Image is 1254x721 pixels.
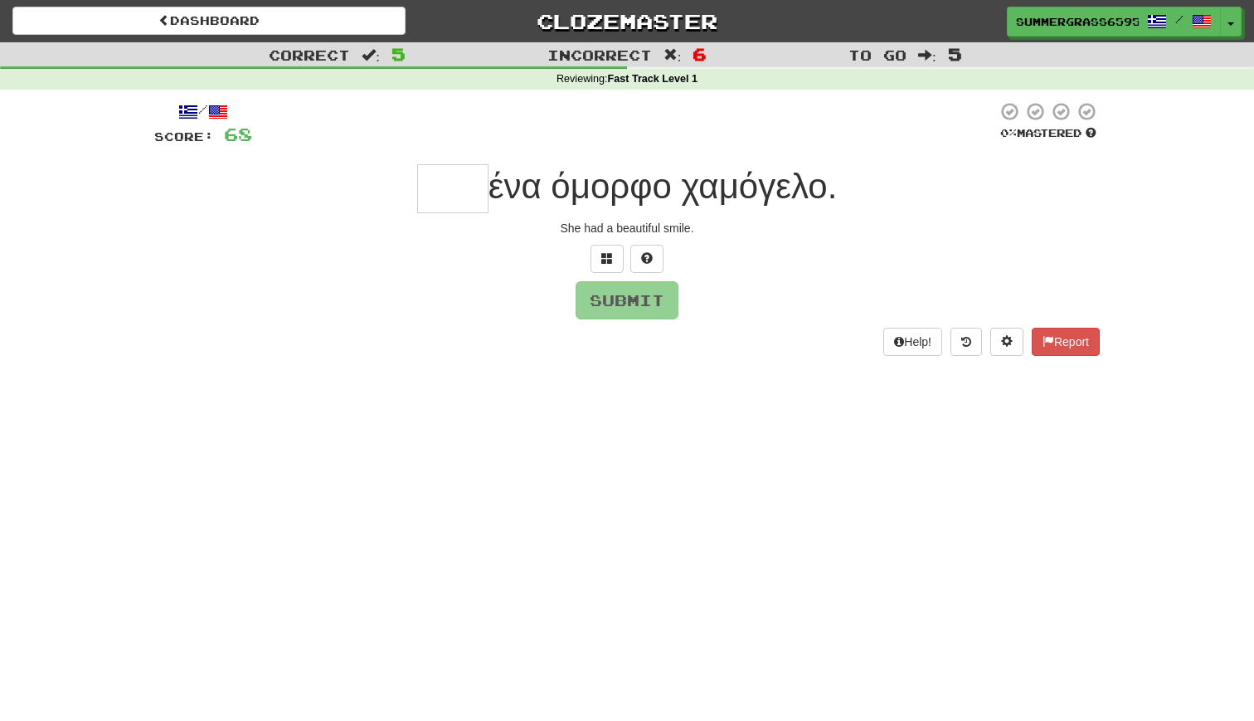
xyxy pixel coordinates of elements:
div: Mastered [997,126,1100,141]
button: Round history (alt+y) [950,328,982,356]
button: Submit [576,281,678,319]
span: 5 [391,44,406,64]
button: Help! [883,328,942,356]
span: Correct [269,46,350,63]
div: She had a beautiful smile. [154,220,1100,236]
span: 6 [693,44,707,64]
strong: Fast Track Level 1 [608,73,698,85]
span: : [918,48,936,62]
span: : [362,48,380,62]
button: Report [1032,328,1100,356]
span: 0 % [1000,126,1017,139]
span: / [1175,13,1184,25]
a: SummerGrass6595 / [1007,7,1221,37]
span: : [663,48,682,62]
span: Incorrect [547,46,652,63]
span: 5 [948,44,962,64]
span: ένα όμορφο χαμόγελο. [488,167,838,206]
a: Clozemaster [430,7,824,36]
div: / [154,101,252,122]
span: 68 [224,124,252,144]
a: Dashboard [12,7,406,35]
span: SummerGrass6595 [1016,14,1139,29]
span: Score: [154,129,214,144]
button: Single letter hint - you only get 1 per sentence and score half the points! alt+h [630,245,663,273]
span: To go [848,46,906,63]
button: Switch sentence to multiple choice alt+p [591,245,624,273]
